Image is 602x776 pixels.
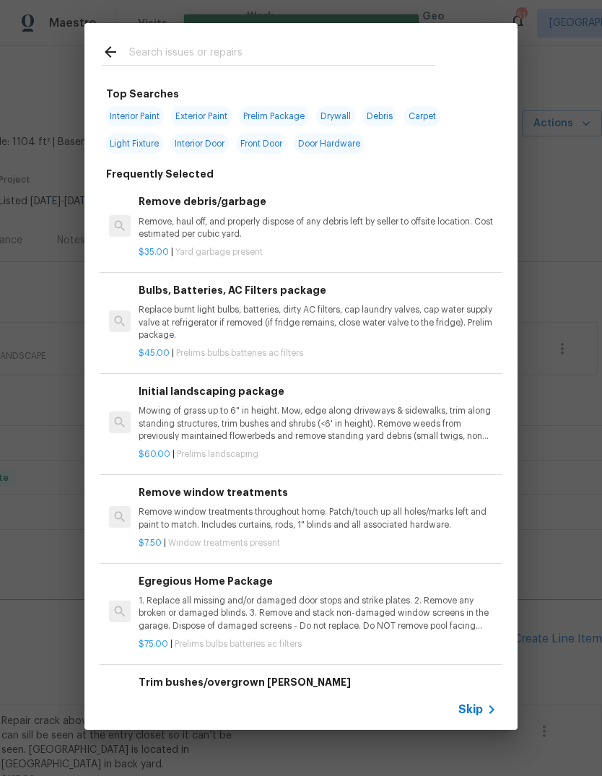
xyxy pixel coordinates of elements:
[362,106,397,126] span: Debris
[294,134,365,154] span: Door Hardware
[239,106,309,126] span: Prelim Package
[316,106,355,126] span: Drywall
[106,166,214,182] h6: Frequently Selected
[171,106,232,126] span: Exterior Paint
[139,640,168,648] span: $75.00
[139,383,497,399] h6: Initial landscaping package
[139,282,497,298] h6: Bulbs, Batteries, AC Filters package
[139,595,497,632] p: 1. Replace all missing and/or damaged door stops and strike plates. 2. Remove any broken or damag...
[139,539,162,547] span: $7.50
[139,216,497,240] p: Remove, haul off, and properly dispose of any debris left by seller to offsite location. Cost est...
[404,106,440,126] span: Carpet
[139,448,497,461] p: |
[177,450,258,458] span: Prelims landscaping
[139,349,170,357] span: $45.00
[139,304,497,341] p: Replace burnt light bulbs, batteries, dirty AC filters, cap laundry valves, cap water supply valv...
[139,638,497,650] p: |
[168,539,280,547] span: Window treatments present
[139,248,169,256] span: $35.00
[458,702,483,717] span: Skip
[139,193,497,209] h6: Remove debris/garbage
[139,405,497,442] p: Mowing of grass up to 6" in height. Mow, edge along driveways & sidewalks, trim along standing st...
[129,43,435,65] input: Search issues or repairs
[106,86,179,102] h6: Top Searches
[139,506,497,531] p: Remove window treatments throughout home. Patch/touch up all holes/marks left and paint to match....
[139,347,497,359] p: |
[175,640,302,648] span: Prelims bulbs batteries ac filters
[105,106,164,126] span: Interior Paint
[170,134,229,154] span: Interior Door
[139,537,497,549] p: |
[139,573,497,589] h6: Egregious Home Package
[175,248,263,256] span: Yard garbage present
[139,450,170,458] span: $60.00
[105,134,163,154] span: Light Fixture
[236,134,287,154] span: Front Door
[139,674,497,690] h6: Trim bushes/overgrown [PERSON_NAME]
[139,484,497,500] h6: Remove window treatments
[176,349,303,357] span: Prelims bulbs batteries ac filters
[139,246,497,258] p: |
